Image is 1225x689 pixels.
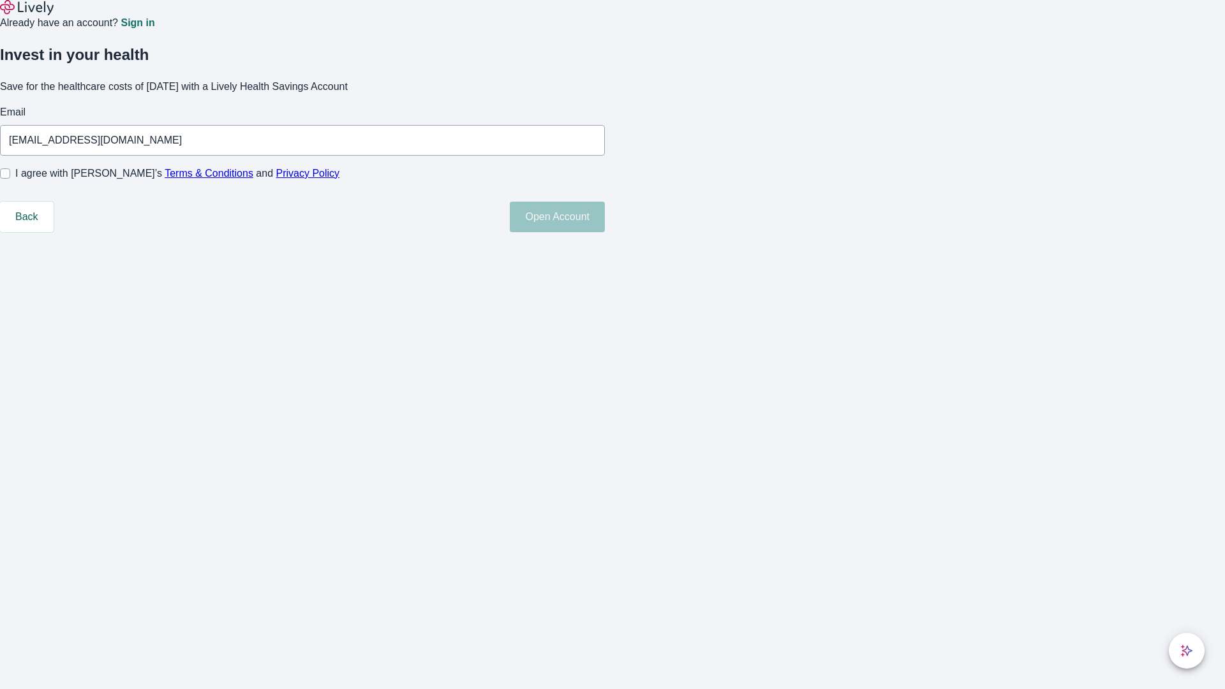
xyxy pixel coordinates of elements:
a: Terms & Conditions [165,168,253,179]
a: Sign in [121,18,154,28]
button: chat [1169,633,1205,669]
svg: Lively AI Assistant [1180,644,1193,657]
span: I agree with [PERSON_NAME]’s and [15,166,339,181]
a: Privacy Policy [276,168,340,179]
